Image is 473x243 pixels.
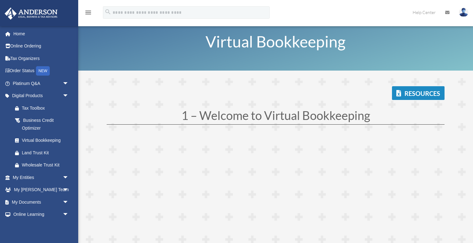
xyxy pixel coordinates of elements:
span: arrow_drop_down [63,184,75,196]
h1: 1 – Welcome to Virtual Bookkeeping [107,109,445,124]
div: Virtual Bookkeeping [22,136,67,144]
a: Resources [392,86,445,100]
a: Home [4,27,78,40]
a: Online Ordering [4,40,78,52]
div: Land Trust Kit [22,149,70,157]
a: menu [84,11,92,16]
a: Platinum Q&Aarrow_drop_down [4,77,78,90]
img: Anderson Advisors Platinum Portal [3,7,59,20]
span: arrow_drop_down [63,221,75,233]
a: My Entitiesarrow_drop_down [4,171,78,184]
i: search [104,8,111,15]
a: Digital Productsarrow_drop_down [4,90,78,102]
a: My [PERSON_NAME] Teamarrow_drop_down [4,184,78,196]
a: Virtual Bookkeeping [9,134,75,147]
div: NEW [36,66,50,76]
div: Business Credit Optimizer [22,117,70,132]
div: Tax Toolbox [22,104,70,112]
div: Wholesale Trust Kit [22,161,70,169]
a: Online Learningarrow_drop_down [4,208,78,221]
span: arrow_drop_down [63,171,75,184]
span: arrow_drop_down [63,90,75,102]
span: arrow_drop_down [63,77,75,90]
span: Virtual Bookkeeping [206,32,346,51]
a: Order StatusNEW [4,65,78,77]
span: arrow_drop_down [63,208,75,221]
a: Billingarrow_drop_down [4,221,78,233]
span: arrow_drop_down [63,196,75,209]
a: Land Trust Kit [9,146,78,159]
a: Wholesale Trust Kit [9,159,78,171]
i: menu [84,9,92,16]
a: Tax Toolbox [9,102,78,114]
a: My Documentsarrow_drop_down [4,196,78,208]
a: Business Credit Optimizer [9,114,78,134]
a: Tax Organizers [4,52,78,65]
img: User Pic [459,8,468,17]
